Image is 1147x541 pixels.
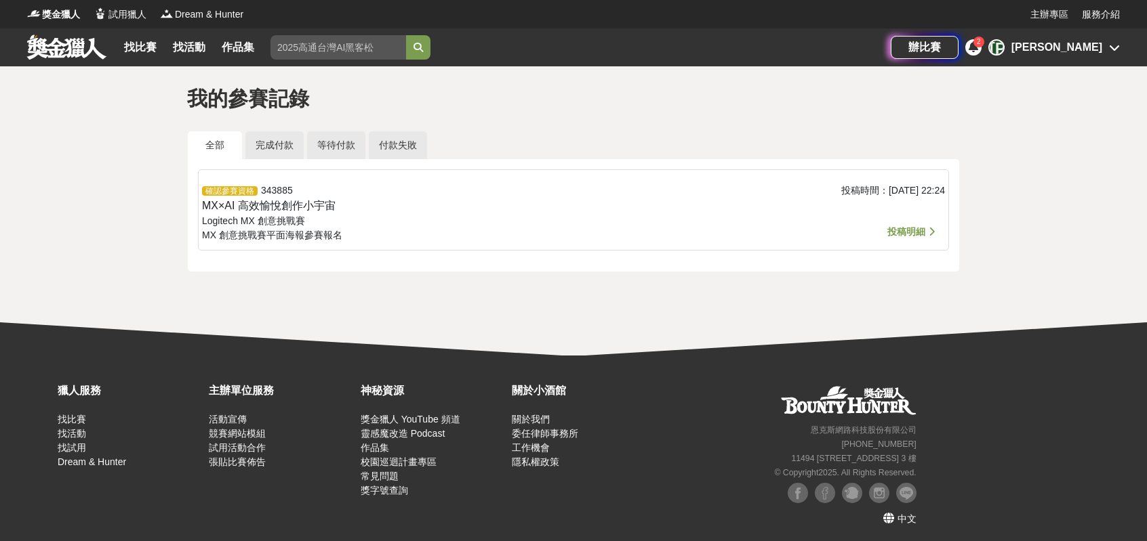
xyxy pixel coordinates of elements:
[361,456,437,467] a: 校園巡迴計畫專區
[270,35,406,60] input: 2025高通台灣AI黑客松
[202,215,305,226] span: Logitech MX 創意挑戰賽
[841,439,916,449] small: [PHONE_NUMBER]
[361,442,389,453] a: 作品集
[512,442,550,453] a: 工作機會
[774,468,916,477] small: © Copyright 2025 . All Rights Reserved.
[58,456,126,467] a: Dream & Hunter
[512,414,550,425] a: 關於我們
[209,383,353,399] div: 主辦單位服務
[108,7,146,22] span: 試用獵人
[27,7,41,20] img: Logo
[1011,39,1102,56] div: [PERSON_NAME]
[791,454,916,463] small: 11494 [STREET_ADDRESS] 3 樓
[261,185,293,196] span: 343885
[811,425,917,435] small: 恩克斯網路科技股份有限公司
[512,428,578,439] a: 委任律師事務所
[160,7,174,20] img: Logo
[209,442,266,453] a: 試用活動合作
[842,483,862,503] img: Plurk
[187,87,960,111] h1: 我的參賽記錄
[896,483,917,503] img: LINE
[361,428,445,439] a: 靈感魔改造 Podcast
[94,7,107,20] img: Logo
[266,230,342,240] span: 平面海報參賽報名
[815,483,835,503] img: Facebook
[361,383,505,399] div: 神秘資源
[369,131,427,159] a: 付款失敗
[361,485,408,496] a: 獎字號查詢
[977,38,981,45] span: 2
[202,230,266,240] span: MX 創意挑戰賽
[209,414,247,425] a: 活動宣傳
[1030,7,1068,22] a: 主辦專區
[58,442,86,453] a: 找試用
[188,131,242,159] a: 全部
[988,39,1005,56] div: [PERSON_NAME]
[841,185,945,196] span: 投稿時間： [DATE] 22:24
[175,7,243,22] span: Dream & Hunter
[216,38,260,57] a: 作品集
[202,200,336,211] span: MX×AI 高效愉悅創作小宇宙
[1082,7,1120,22] a: 服務介紹
[119,38,162,57] a: 找比賽
[58,414,86,425] a: 找比賽
[887,226,925,237] span: 投稿明細
[160,7,243,22] a: LogoDream & Hunter
[307,131,365,159] a: 等待付款
[167,38,211,57] a: 找活動
[27,7,80,22] a: Logo獎金獵人
[512,383,656,399] div: 關於小酒館
[898,513,917,524] span: 中文
[209,428,266,439] a: 競賽網站模組
[58,383,202,399] div: 獵人服務
[361,414,460,425] a: 獎金獵人 YouTube 頻道
[94,7,146,22] a: Logo試用獵人
[58,428,86,439] a: 找活動
[891,36,959,59] a: 辦比賽
[361,471,399,481] a: 常見問題
[42,7,80,22] span: 獎金獵人
[245,131,304,159] a: 完成付款
[209,456,266,467] a: 張貼比賽佈告
[512,456,559,467] a: 隱私權政策
[788,483,808,503] img: Facebook
[202,186,258,196] span: 確認參賽資格
[869,483,889,503] img: Instagram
